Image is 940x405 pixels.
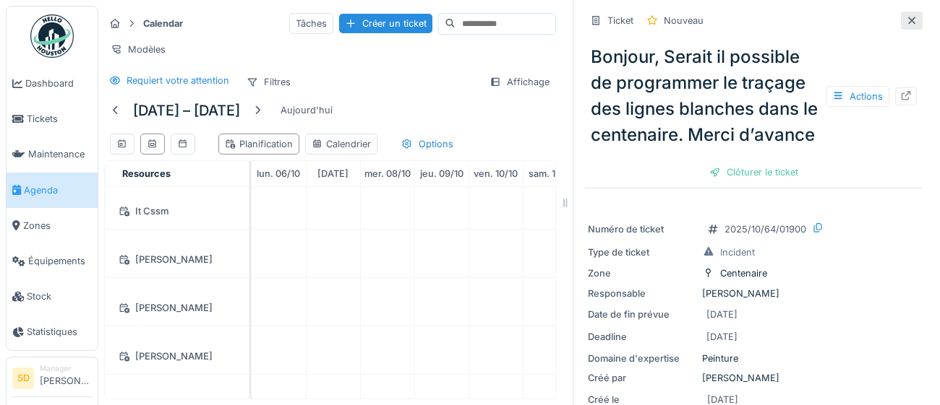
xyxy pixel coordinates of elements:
[339,14,432,33] div: Créer un ticket
[725,222,806,236] div: 2025/10/64/01900
[40,363,92,374] div: Manager
[289,13,333,34] div: Tâches
[588,352,696,365] div: Domaine d'expertise
[7,208,98,243] a: Zones
[706,330,738,344] div: [DATE]
[706,308,738,321] div: [DATE]
[585,38,923,154] div: Bonjour, Serait il possible de programmer le traçage des lignes blanches dans le centenaire. Merc...
[12,367,34,389] li: SD
[416,164,467,183] a: 9 octobre 2025
[127,74,229,87] div: Requiert votre attention
[470,164,521,183] a: 10 octobre 2025
[525,164,576,183] a: 11 octobre 2025
[133,102,240,119] h5: [DATE] – [DATE]
[588,330,696,344] div: Deadline
[28,254,92,268] span: Équipements
[312,137,371,151] div: Calendrier
[607,14,633,27] div: Ticket
[395,134,460,154] div: Options
[225,137,293,151] div: Planification
[588,266,696,280] div: Zone
[7,173,98,208] a: Agenda
[7,136,98,172] a: Maintenance
[7,243,98,279] a: Équipements
[28,147,92,161] span: Maintenance
[114,202,240,220] div: It Cssm
[588,308,696,321] div: Date de fin prévue
[7,66,98,101] a: Dashboard
[137,17,189,30] strong: Calendar
[588,371,920,385] div: [PERSON_NAME]
[483,71,556,92] div: Affichage
[253,164,304,183] a: 6 octobre 2025
[114,299,240,317] div: [PERSON_NAME]
[40,363,92,394] li: [PERSON_NAME]
[240,71,297,92] div: Filtres
[30,14,74,58] img: Badge_color-CXgf-gQk.svg
[588,352,920,365] div: Peinture
[361,164,414,183] a: 8 octobre 2025
[588,245,696,259] div: Type de ticket
[12,363,92,398] a: SD Manager[PERSON_NAME]
[664,14,704,27] div: Nouveau
[704,162,804,182] div: Clôturer le ticket
[27,112,92,126] span: Tickets
[275,100,338,120] div: Aujourd'hui
[720,245,755,259] div: Incident
[588,222,696,236] div: Numéro de ticket
[588,287,920,300] div: [PERSON_NAME]
[27,325,92,339] span: Statistiques
[25,77,92,90] span: Dashboard
[7,279,98,314] a: Stock
[122,168,171,179] span: Resources
[114,251,240,269] div: [PERSON_NAME]
[826,86,889,107] div: Actions
[104,39,172,60] div: Modèles
[314,164,352,183] a: 7 octobre 2025
[588,371,696,385] div: Créé par
[7,314,98,349] a: Statistiques
[720,266,767,280] div: Centenaire
[7,101,98,136] a: Tickets
[24,183,92,197] span: Agenda
[114,347,240,365] div: [PERSON_NAME]
[27,289,92,303] span: Stock
[23,219,92,232] span: Zones
[588,287,696,300] div: Responsable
